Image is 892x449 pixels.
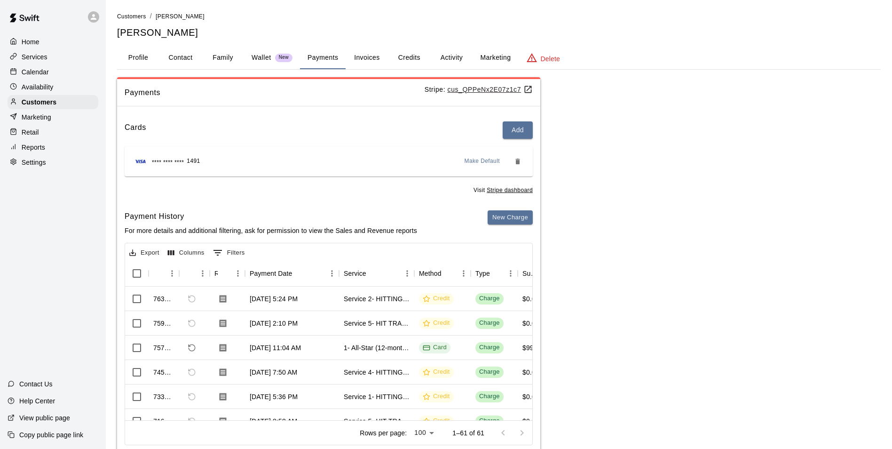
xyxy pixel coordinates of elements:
[202,47,244,69] button: Family
[153,343,174,353] div: 757462
[452,428,484,438] p: 1–61 of 61
[184,267,197,280] button: Sort
[127,246,162,260] button: Export
[522,368,539,377] div: $0.00
[522,294,539,304] div: $0.00
[430,47,473,69] button: Activity
[184,291,200,307] span: Refund payment
[184,364,200,380] span: Refund payment
[344,343,410,353] div: 1- All-Star (12-month Agreement from Purchase Date)
[360,428,407,438] p: Rows per page:
[8,95,98,109] a: Customers
[211,245,247,260] button: Show filters
[471,260,518,287] div: Type
[214,413,231,430] button: Download Receipt
[184,340,200,356] span: Refund payment
[231,266,245,281] button: Menu
[117,13,146,20] span: Customers
[117,47,159,69] button: Profile
[159,47,202,69] button: Contact
[487,187,533,193] a: You don't have the permission to visit the Stripe dashboard
[479,417,500,425] div: Charge
[125,121,146,139] h6: Cards
[8,155,98,169] a: Settings
[388,47,430,69] button: Credits
[475,260,490,287] div: Type
[510,154,525,169] button: Remove
[522,319,539,328] div: $0.00
[125,210,417,223] h6: Payment History
[8,125,98,139] a: Retail
[423,319,450,328] div: Credit
[117,26,881,39] h5: [PERSON_NAME]
[218,267,231,280] button: Sort
[132,157,149,166] img: Credit card brand logo
[344,417,410,426] div: Service 5- HIT TRAX Simulation Tunnel
[214,364,231,381] button: Download Receipt
[22,97,56,107] p: Customers
[214,315,231,332] button: Download Receipt
[423,392,450,401] div: Credit
[214,388,231,405] button: Download Receipt
[423,294,450,303] div: Credit
[8,80,98,94] a: Availability
[153,319,174,328] div: 759291
[153,267,166,280] button: Sort
[474,186,533,195] span: Visit
[250,417,297,426] div: Jul 24, 2025, 8:58 AM
[8,65,98,79] a: Calendar
[22,52,47,62] p: Services
[125,226,417,235] p: For more details and additional filtering, ask for permission to view the Sales and Revenue reports
[344,319,410,328] div: Service 5- HIT TRAX Simulation Tunnel
[125,87,425,99] span: Payments
[214,290,231,307] button: Download Receipt
[423,343,447,352] div: Card
[487,187,533,193] u: Stripe dashboard
[22,67,49,77] p: Calendar
[325,266,339,281] button: Menu
[22,112,51,122] p: Marketing
[179,260,210,287] div: Refund
[117,12,146,20] a: Customers
[503,121,533,139] button: Add
[8,110,98,124] a: Marketing
[522,343,543,353] div: $99.00
[488,210,533,225] button: New Charge
[22,128,39,137] p: Retail
[252,53,271,63] p: Wallet
[410,426,437,440] div: 100
[541,54,560,64] p: Delete
[346,47,388,69] button: Invoices
[339,260,414,287] div: Service
[344,392,410,401] div: Service 1- HITTING TUNNEL RENTAL - 50ft Baseball w/ Auto/Manual Feeder
[250,319,298,328] div: Aug 16, 2025, 2:10 PM
[156,13,205,20] span: [PERSON_NAME]
[250,260,292,287] div: Payment Date
[473,47,518,69] button: Marketing
[504,266,518,281] button: Menu
[184,315,200,331] span: Refund payment
[149,260,179,287] div: Id
[479,368,500,377] div: Charge
[8,50,98,64] a: Services
[461,154,504,169] button: Make Default
[465,157,500,166] span: Make Default
[22,158,46,167] p: Settings
[448,86,533,93] a: cus_QPPeNx2E07z1c7
[22,143,45,152] p: Reports
[423,417,450,425] div: Credit
[400,266,414,281] button: Menu
[8,35,98,49] a: Home
[153,392,174,401] div: 733060
[22,37,39,47] p: Home
[153,417,174,426] div: 716466
[250,392,298,401] div: Aug 2, 2025, 5:36 PM
[8,140,98,154] a: Reports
